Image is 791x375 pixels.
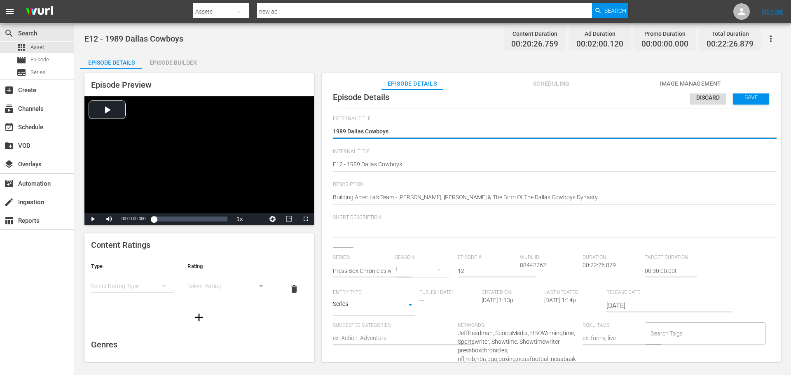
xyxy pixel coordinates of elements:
[84,213,101,225] button: Play
[511,28,558,40] div: Content Duration
[419,289,478,296] span: Publish Date:
[733,90,769,105] button: Save
[592,3,628,18] button: Search
[84,256,314,302] table: simple table
[583,262,616,268] span: 00:22:26.879
[232,213,248,225] button: Playback Rate
[458,330,576,371] span: JeffPearlman, SportsMedia, HBOWinningtime, Sportswriter, Showtime. Showtimewriter, pressboxchroni...
[333,182,766,188] span: Description
[419,297,424,303] span: ---
[520,254,578,261] span: Wurl ID:
[84,256,181,276] th: Type
[4,216,14,226] span: Reports
[738,94,765,100] span: Save
[5,7,15,16] span: menu
[458,254,516,261] span: Episode #:
[333,149,766,155] span: Internal Title
[101,213,117,225] button: Mute
[142,53,204,72] div: Episode Builder
[91,240,150,250] span: Content Ratings
[395,254,454,261] span: Season:
[606,289,712,296] span: Release Date:
[84,96,314,225] div: Video Player
[381,79,443,89] span: Episode Details
[583,322,641,329] span: Roku Tags:
[16,68,26,77] span: subtitles
[142,53,204,69] button: Episode Builder
[297,213,314,225] button: Fullscreen
[333,193,766,203] textarea: Building America's Team - [PERSON_NAME], [PERSON_NAME] & The Birth Of The Dallas Cowboys Dynasty
[284,279,304,299] button: delete
[707,40,754,49] span: 00:22:26.879
[4,159,14,169] span: Overlays
[576,40,623,49] span: 00:02:00.120
[458,322,578,329] span: Keywords:
[154,217,227,221] div: Progress Bar
[707,28,754,40] div: Total Duration
[520,79,582,89] span: Scheduling
[122,217,145,221] span: 00:00:00.000
[20,2,59,21] img: ans4CAIJ8jUAAAAAAAAAAAAAAAAAAAAAAAAgQb4GAAAAAAAAAAAAAAAAAAAAAAAAJMjXAAAAAAAAAAAAAAAAAAAAAAAAgAT5G...
[281,213,297,225] button: Picture-in-Picture
[762,8,783,15] a: Sign Out
[80,53,142,69] button: Episode Details
[4,85,14,95] span: Create
[4,104,14,114] span: Channels
[80,53,142,72] div: Episode Details
[4,28,14,38] span: search
[4,122,14,132] span: Schedule
[604,3,626,18] span: Search
[30,68,45,77] span: Series
[482,289,540,296] span: Created On:
[333,214,766,221] span: Short Description
[520,262,546,268] span: 88442262
[544,289,603,296] span: Last Updated:
[583,254,641,261] span: Duration:
[84,34,183,44] span: E12 - 1989 Dallas Cowboys
[544,297,576,303] span: [DATE] 1:14p
[30,43,44,51] span: Asset
[333,127,766,137] textarea: 1989 Dallas Cowboys
[333,92,389,102] span: Episode Details
[4,141,14,151] span: VOD
[16,42,26,52] span: Asset
[641,28,688,40] div: Promo Duration
[4,197,14,207] span: Ingestion
[264,213,281,225] button: Jump To Time
[333,254,391,261] span: Series:
[660,79,721,89] span: Image Management
[333,289,415,296] span: Entry Type:
[641,40,688,49] span: 00:00:00.000
[181,256,277,276] th: Rating
[333,322,454,329] span: Suggested Categories:
[4,179,14,189] span: Automation
[482,297,513,303] span: [DATE] 1:13p
[289,284,299,294] span: delete
[333,299,415,312] div: Series
[333,116,766,122] span: External Title
[690,94,726,101] span: Discard
[576,28,623,40] div: Ad Duration
[91,340,117,349] span: Genres
[16,55,26,65] span: Episode
[690,90,726,105] button: Discard
[30,56,49,64] span: Episode
[91,80,152,90] span: Episode Preview
[333,160,766,170] textarea: E12 - 1989 Dallas Cowboys
[511,40,558,49] span: 00:20:26.759
[645,254,703,261] span: Target Duration:
[395,258,449,281] div: 1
